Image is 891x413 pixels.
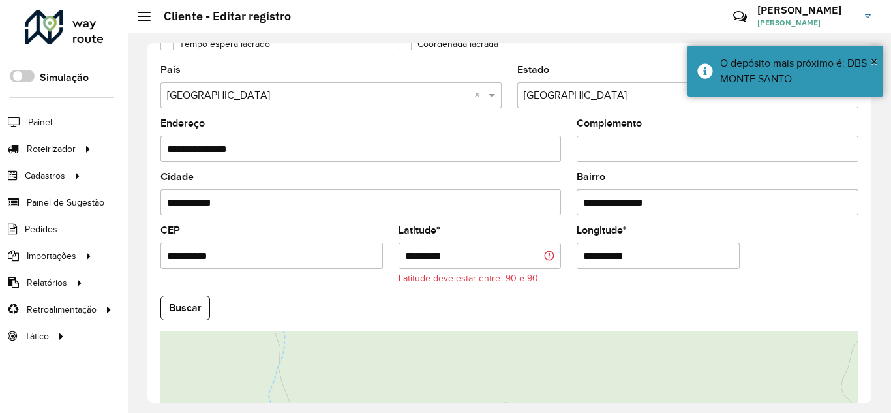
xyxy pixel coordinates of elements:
label: Bairro [577,169,605,185]
a: Contato Rápido [726,3,754,31]
label: Estado [517,62,549,78]
label: Endereço [160,115,205,131]
label: Tempo espera lacrado [160,37,270,51]
h3: [PERSON_NAME] [757,4,855,16]
button: Buscar [160,296,210,320]
label: Coordenada lacrada [399,37,498,51]
formly-validation-message: Latitude deve estar entre -90 e 90 [399,273,538,283]
button: Close [871,52,877,71]
label: Longitude [577,222,627,238]
span: Painel de Sugestão [27,196,104,209]
span: [PERSON_NAME] [757,17,855,29]
span: Cadastros [25,169,65,183]
label: Cidade [160,169,194,185]
span: × [871,54,877,69]
h2: Cliente - Editar registro [151,9,291,23]
span: Clear all [474,87,485,103]
span: Roteirizador [27,142,76,156]
span: Relatórios [27,276,67,290]
span: Pedidos [25,222,57,236]
span: Importações [27,249,76,263]
label: Latitude [399,222,440,238]
label: CEP [160,222,180,238]
label: Complemento [577,115,642,131]
span: Painel [28,115,52,129]
label: País [160,62,181,78]
div: O depósito mais próximo é: DBS MONTE SANTO [720,55,873,87]
label: Simulação [40,70,89,85]
span: Retroalimentação [27,303,97,316]
span: Tático [25,329,49,343]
